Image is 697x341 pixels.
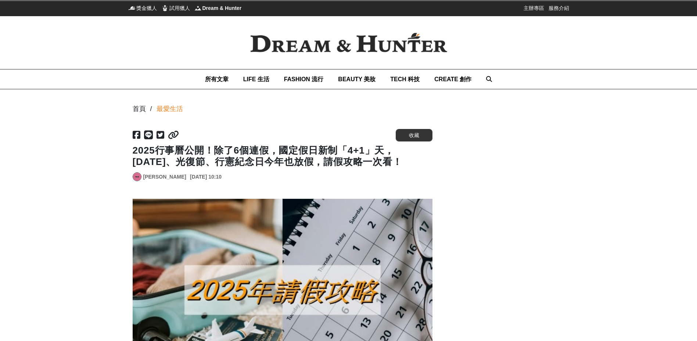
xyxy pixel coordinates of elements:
[157,104,183,114] a: 最愛生活
[161,4,169,12] img: 試用獵人
[128,4,136,12] img: 獎金獵人
[136,4,157,12] span: 獎金獵人
[434,76,471,82] span: CREATE 創作
[190,173,222,181] div: [DATE] 10:10
[338,69,376,89] a: BEAUTY 美妝
[169,4,190,12] span: 試用獵人
[194,4,202,12] img: Dream & Hunter
[238,21,459,64] img: Dream & Hunter
[150,104,152,114] div: /
[284,76,324,82] span: FASHION 流行
[549,4,569,12] a: 服務介紹
[243,69,269,89] a: LIFE 生活
[284,69,324,89] a: FASHION 流行
[338,76,376,82] span: BEAUTY 美妝
[161,4,190,12] a: 試用獵人試用獵人
[396,129,432,141] button: 收藏
[133,104,146,114] div: 首頁
[143,173,186,181] a: [PERSON_NAME]
[390,76,420,82] span: TECH 科技
[205,76,229,82] span: 所有文章
[243,76,269,82] span: LIFE 生活
[205,69,229,89] a: 所有文章
[128,4,157,12] a: 獎金獵人獎金獵人
[133,145,432,168] h1: 2025行事曆公開！除了6個連假，國定假日新制「4+1」天，[DATE]、光復節、行憲紀念日今年也放假，請假攻略一次看！
[434,69,471,89] a: CREATE 創作
[202,4,242,12] span: Dream & Hunter
[194,4,242,12] a: Dream & HunterDream & Hunter
[524,4,544,12] a: 主辦專區
[390,69,420,89] a: TECH 科技
[133,172,141,181] a: Avatar
[133,173,141,181] img: Avatar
